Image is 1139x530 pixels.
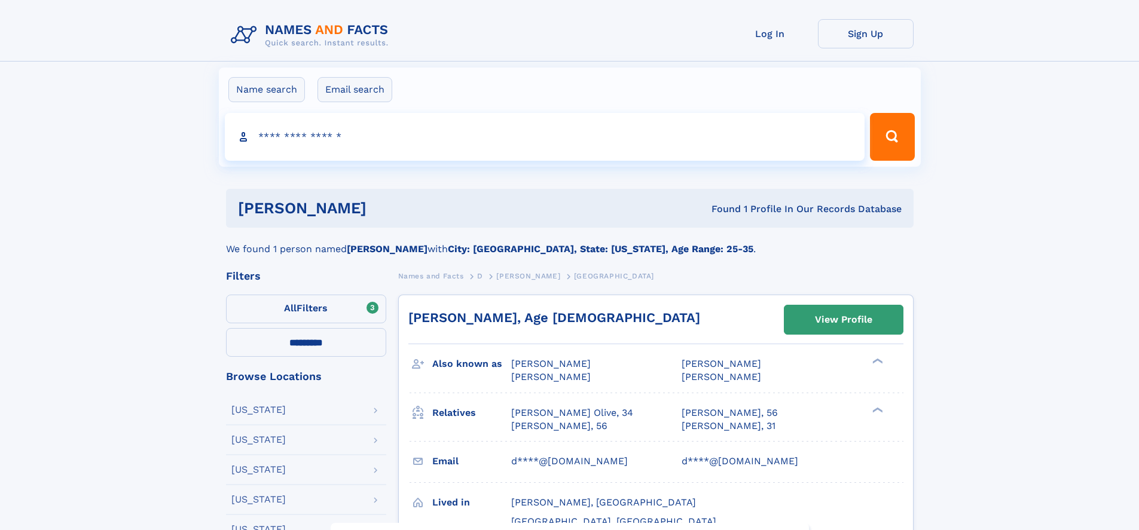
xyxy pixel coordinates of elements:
[317,77,392,102] label: Email search
[231,435,286,445] div: [US_STATE]
[432,354,511,374] h3: Also known as
[477,272,483,280] span: D
[818,19,914,48] a: Sign Up
[511,371,591,382] span: [PERSON_NAME]
[869,357,884,365] div: ❯
[511,358,591,369] span: [PERSON_NAME]
[682,419,775,433] a: [PERSON_NAME], 31
[869,406,884,413] div: ❯
[347,243,427,255] b: [PERSON_NAME]
[682,358,761,369] span: [PERSON_NAME]
[682,371,761,382] span: [PERSON_NAME]
[432,492,511,513] h3: Lived in
[511,516,716,527] span: [GEOGRAPHIC_DATA], [GEOGRAPHIC_DATA]
[408,310,700,325] a: [PERSON_NAME], Age [DEMOGRAPHIC_DATA]
[226,228,914,256] div: We found 1 person named with .
[231,465,286,474] div: [US_STATE]
[496,268,560,283] a: [PERSON_NAME]
[539,203,902,216] div: Found 1 Profile In Our Records Database
[511,497,696,508] span: [PERSON_NAME], [GEOGRAPHIC_DATA]
[682,406,778,419] a: [PERSON_NAME], 56
[722,19,818,48] a: Log In
[226,371,386,382] div: Browse Locations
[511,419,607,433] a: [PERSON_NAME], 56
[511,406,633,419] a: [PERSON_NAME] Olive, 34
[496,272,560,280] span: [PERSON_NAME]
[226,19,398,51] img: Logo Names and Facts
[870,113,914,161] button: Search Button
[231,495,286,504] div: [US_STATE]
[815,306,872,333] div: View Profile
[231,405,286,415] div: [US_STATE]
[226,295,386,323] label: Filters
[477,268,483,283] a: D
[574,272,654,280] span: [GEOGRAPHIC_DATA]
[784,305,903,334] a: View Profile
[284,302,297,314] span: All
[228,77,305,102] label: Name search
[398,268,464,283] a: Names and Facts
[432,403,511,423] h3: Relatives
[432,451,511,471] h3: Email
[238,201,539,216] h1: [PERSON_NAME]
[448,243,753,255] b: City: [GEOGRAPHIC_DATA], State: [US_STATE], Age Range: 25-35
[226,271,386,281] div: Filters
[225,113,865,161] input: search input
